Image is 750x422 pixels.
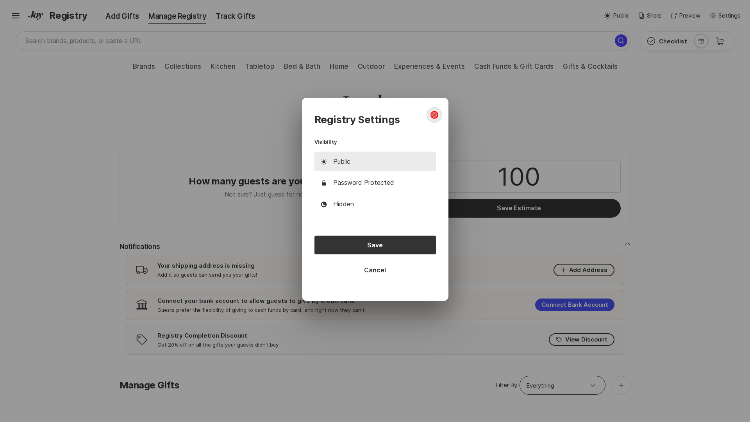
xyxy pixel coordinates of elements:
button: Save [314,236,436,254]
button: Cancel [314,261,436,279]
h3: Registry Settings [314,113,436,125]
button: close dialog [427,107,442,123]
label: Visibility [314,138,436,145]
button: hidden visibility [314,194,436,214]
button: password protected visibility [314,173,436,192]
button: public visibility [314,152,436,172]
